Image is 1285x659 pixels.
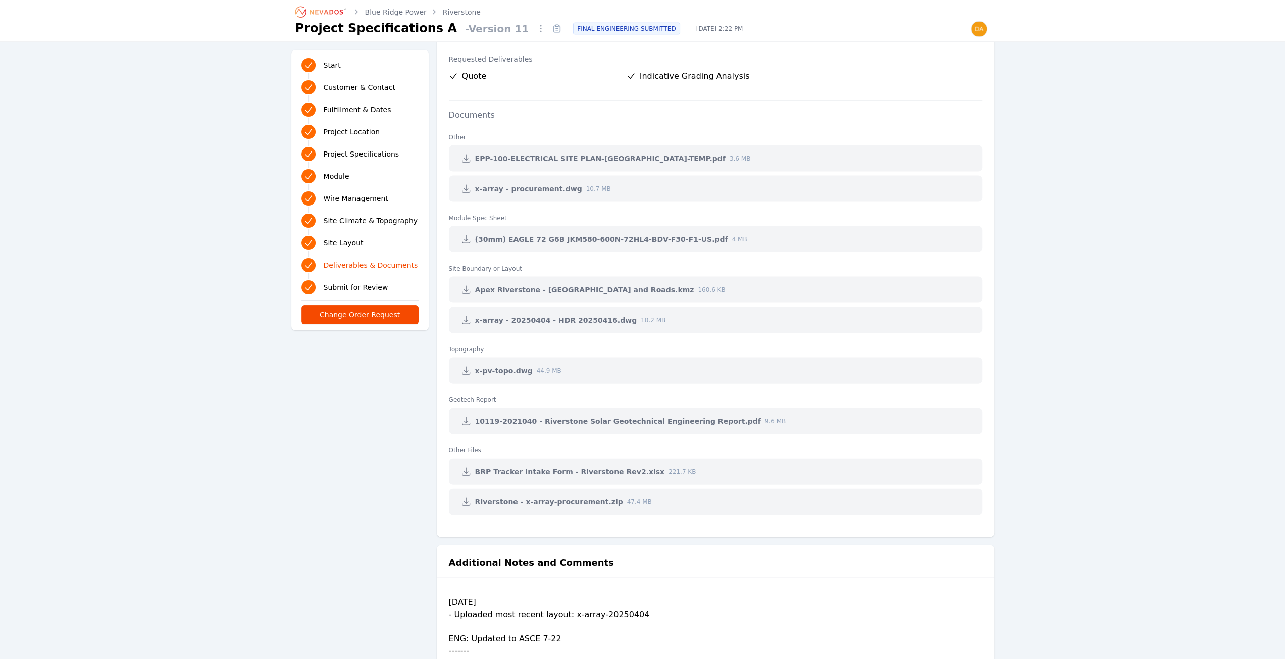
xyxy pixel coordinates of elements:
[324,216,418,226] span: Site Climate & Topography
[573,23,680,35] div: FINAL ENGINEERING SUBMITTED
[586,185,611,193] span: 10.7 MB
[301,305,419,324] button: Change Order Request
[475,497,623,507] span: Riverstone - x-array-procurement.zip
[324,193,388,204] span: Wire Management
[537,367,561,375] span: 44.9 MB
[641,316,665,324] span: 10.2 MB
[324,105,391,115] span: Fulfillment & Dates
[449,438,982,454] dt: Other Files
[730,155,750,163] span: 3.6 MB
[365,7,427,17] a: Blue Ridge Power
[449,337,982,353] dt: Topography
[640,70,750,82] span: Indicative Grading Analysis
[449,388,982,404] dt: Geotech Report
[765,417,786,425] span: 9.6 MB
[449,206,982,222] dt: Module Spec Sheet
[688,25,751,33] span: [DATE] 2:22 PM
[449,54,982,64] label: Requested Deliverables
[449,555,614,570] h2: Additional Notes and Comments
[437,110,507,120] label: Documents
[462,70,487,82] span: Quote
[475,467,664,477] span: BRP Tracker Intake Form - Riverstone Rev2.xlsx
[324,149,399,159] span: Project Specifications
[324,238,364,248] span: Site Layout
[449,125,982,141] dt: Other
[324,260,418,270] span: Deliverables & Documents
[627,498,652,506] span: 47.4 MB
[669,468,696,476] span: 221.7 KB
[449,257,982,273] dt: Site Boundary or Layout
[461,22,533,36] span: - Version 11
[475,315,637,325] span: x-array - 20250404 - HDR 20250416.dwg
[475,285,694,295] span: Apex Riverstone - [GEOGRAPHIC_DATA] and Roads.kmz
[324,60,341,70] span: Start
[475,416,761,426] span: 10119-2021040 - Riverstone Solar Geotechnical Engineering Report.pdf
[324,82,395,92] span: Customer & Contact
[324,127,380,137] span: Project Location
[475,154,726,164] span: EPP-100-ELECTRICAL SITE PLAN-[GEOGRAPHIC_DATA]-TEMP.pdf
[475,366,533,376] span: x-pv-topo.dwg
[732,235,747,243] span: 4 MB
[443,7,481,17] a: Riverstone
[324,282,388,292] span: Submit for Review
[475,234,728,244] span: (30mm) EAGLE 72 G6B JKM580-600N-72HL4-BDV-F30-F1-US.pdf
[295,4,481,20] nav: Breadcrumb
[698,286,725,294] span: 160.6 KB
[301,56,419,296] nav: Progress
[295,20,457,36] h1: Project Specifications A
[475,184,582,194] span: x-array - procurement.dwg
[324,171,349,181] span: Module
[971,21,987,37] img: daniel@nevados.solar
